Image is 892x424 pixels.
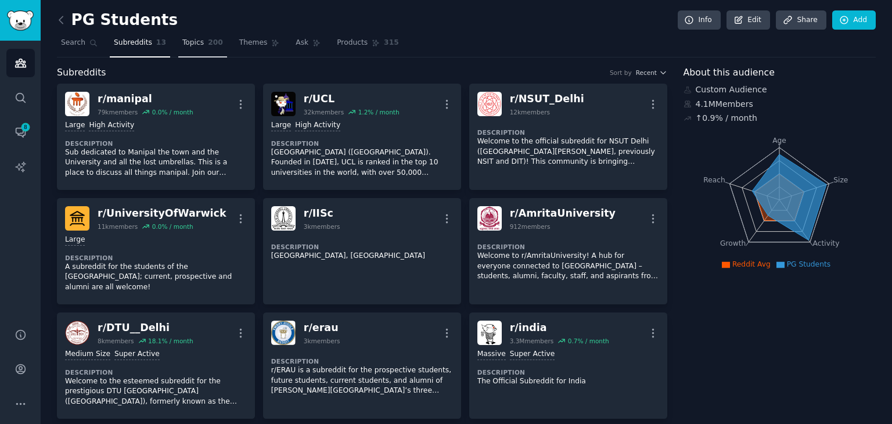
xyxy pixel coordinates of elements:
[65,349,110,360] div: Medium Size
[57,66,106,80] span: Subreddits
[304,337,340,345] div: 3k members
[477,368,659,376] dt: Description
[98,222,138,231] div: 11k members
[239,38,268,48] span: Themes
[477,251,659,282] p: Welcome to r/AmritaUniversity! A hub for everyone connected to [GEOGRAPHIC_DATA] – students, alum...
[65,92,89,116] img: manipal
[510,349,555,360] div: Super Active
[812,239,839,247] tspan: Activity
[384,38,399,48] span: 315
[510,92,584,106] div: r/ NSUT_Delhi
[57,198,255,304] a: UniversityOfWarwickr/UniversityOfWarwick11kmembers0.0% / monthLargeDescriptionA subreddit for the...
[65,148,247,178] p: Sub dedicated to Manipal the town and the University and all the lost umbrellas. This is a place ...
[98,92,193,106] div: r/ manipal
[477,128,659,136] dt: Description
[469,198,667,304] a: AmritaUniversityr/AmritaUniversity912membersDescriptionWelcome to r/AmritaUniversity! A hub for e...
[271,321,296,345] img: erau
[510,337,554,345] div: 3.3M members
[271,251,453,261] p: [GEOGRAPHIC_DATA], [GEOGRAPHIC_DATA]
[304,108,344,116] div: 32k members
[263,312,461,419] a: eraur/erau3kmembersDescriptionr/ERAU is a subreddit for the prospective students, future students...
[114,38,152,48] span: Subreddits
[684,84,876,96] div: Custom Audience
[98,206,226,221] div: r/ UniversityOfWarwick
[726,10,770,30] a: Edit
[636,69,657,77] span: Recent
[178,34,227,58] a: Topics200
[304,206,340,221] div: r/ IISc
[182,38,204,48] span: Topics
[568,337,609,345] div: 0.7 % / month
[832,10,876,30] a: Add
[152,222,193,231] div: 0.0 % / month
[296,38,308,48] span: Ask
[156,38,166,48] span: 13
[477,243,659,251] dt: Description
[65,254,247,262] dt: Description
[208,38,223,48] span: 200
[787,260,830,268] span: PG Students
[65,139,247,148] dt: Description
[720,239,746,247] tspan: Growth
[510,222,551,231] div: 912 members
[477,349,506,360] div: Massive
[776,10,826,30] a: Share
[20,123,31,131] span: 8
[271,120,291,131] div: Large
[477,321,502,345] img: india
[271,243,453,251] dt: Description
[684,98,876,110] div: 4.1M Members
[358,108,400,116] div: 1.2 % / month
[271,92,296,116] img: UCL
[235,34,284,58] a: Themes
[271,139,453,148] dt: Description
[65,206,89,231] img: UniversityOfWarwick
[636,69,667,77] button: Recent
[148,337,193,345] div: 18.1 % / month
[292,34,325,58] a: Ask
[703,175,725,184] tspan: Reach
[678,10,721,30] a: Info
[271,148,453,178] p: [GEOGRAPHIC_DATA] ([GEOGRAPHIC_DATA]). Founded in [DATE], UCL is ranked in the top 10 universitie...
[6,118,35,146] a: 8
[98,337,134,345] div: 8k members
[469,312,667,419] a: indiar/india3.3Mmembers0.7% / monthMassiveSuper ActiveDescriptionThe Official Subreddit for India
[295,120,340,131] div: High Activity
[684,66,775,80] span: About this audience
[510,108,550,116] div: 12k members
[7,10,34,31] img: GummySearch logo
[114,349,160,360] div: Super Active
[65,262,247,293] p: A subreddit for the students of the [GEOGRAPHIC_DATA]; current, prospective and alumni are all we...
[696,112,757,124] div: ↑ 0.9 % / month
[65,321,89,345] img: DTU__Delhi
[610,69,632,77] div: Sort by
[469,84,667,190] a: NSUT_Delhir/NSUT_Delhi12kmembersDescriptionWelcome to the official subreddit for NSUT Delhi ([GEO...
[89,120,134,131] div: High Activity
[304,92,400,106] div: r/ UCL
[337,38,368,48] span: Products
[65,376,247,407] p: Welcome to the esteemed subreddit for the prestigious DTU [GEOGRAPHIC_DATA] ([GEOGRAPHIC_DATA]), ...
[510,206,616,221] div: r/ AmritaUniversity
[732,260,771,268] span: Reddit Avg
[61,38,85,48] span: Search
[263,198,461,304] a: IIScr/IISc3kmembersDescription[GEOGRAPHIC_DATA], [GEOGRAPHIC_DATA]
[477,376,659,387] p: The Official Subreddit for India
[65,235,85,246] div: Large
[65,368,247,376] dt: Description
[57,84,255,190] a: manipalr/manipal79kmembers0.0% / monthLargeHigh ActivityDescriptionSub dedicated to Manipal the t...
[304,321,340,335] div: r/ erau
[57,312,255,419] a: DTU__Delhir/DTU__Delhi8kmembers18.1% / monthMedium SizeSuper ActiveDescriptionWelcome to the este...
[477,206,502,231] img: AmritaUniversity
[271,365,453,396] p: r/ERAU is a subreddit for the prospective students, future students, current students, and alumni...
[477,136,659,167] p: Welcome to the official subreddit for NSUT Delhi ([GEOGRAPHIC_DATA][PERSON_NAME], previously NSIT...
[271,357,453,365] dt: Description
[772,136,786,145] tspan: Age
[510,321,609,335] div: r/ india
[57,34,102,58] a: Search
[304,222,340,231] div: 3k members
[152,108,193,116] div: 0.0 % / month
[110,34,170,58] a: Subreddits13
[65,120,85,131] div: Large
[477,92,502,116] img: NSUT_Delhi
[57,11,178,30] h2: PG Students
